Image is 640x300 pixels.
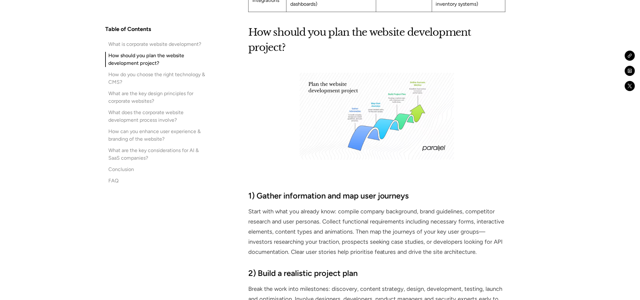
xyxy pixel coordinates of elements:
div: Conclusion [108,166,134,173]
a: What are the key considerations for AI & SaaS companies? [105,147,205,162]
div: FAQ [108,177,118,185]
a: What are the key design principles for corporate websites? [105,90,205,105]
h3: 2) Build a realistic project plan [248,267,505,279]
div: How do you choose the right technology & CMS? [108,71,205,86]
div: What is corporate website development? [108,40,201,48]
a: Conclusion [105,166,205,173]
div: What are the key design principles for corporate websites? [108,90,205,105]
a: What does the corporate website development process involve? [105,109,205,124]
div: What does the corporate website development process involve? [108,109,205,124]
p: Start with what you already know: compile company background, brand guidelines, competitor resear... [248,206,505,257]
div: How can you enhance user experience & branding of the website? [108,128,205,143]
h3: 1) Gather information and map user journeys [248,190,505,201]
a: How do you choose the right technology & CMS? [105,71,205,86]
div: How should you plan the website development project? [108,52,205,67]
a: How can you enhance user experience & branding of the website? [105,128,205,143]
h4: Table of Contents [105,25,151,33]
div: What are the key considerations for AI & SaaS companies? [108,147,205,162]
h2: How should you plan the website development project? [248,25,505,55]
a: FAQ [105,177,205,185]
a: How should you plan the website development project? [105,52,205,67]
a: What is corporate website development? [105,40,205,48]
img: plan the website development project [300,73,454,160]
